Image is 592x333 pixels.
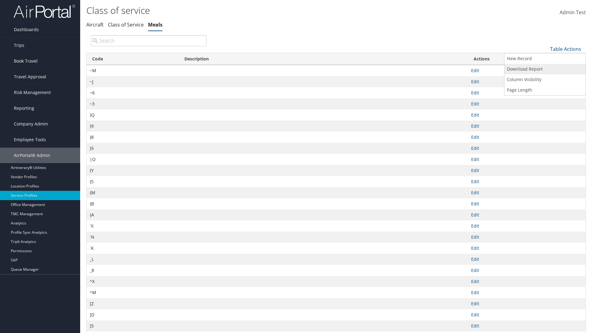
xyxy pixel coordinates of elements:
[14,69,46,84] span: Travel Approval
[14,22,39,37] span: Dashboards
[14,148,50,163] span: AirPortal® Admin
[14,116,48,132] span: Company Admin
[504,64,586,74] a: Download Report
[504,85,586,95] a: Page Length
[504,74,586,85] a: Column Visibility
[14,53,38,69] span: Book Travel
[14,4,75,18] img: airportal-logo.png
[14,38,24,53] span: Trips
[504,53,586,64] a: New Record
[14,132,46,147] span: Employee Tools
[14,85,51,100] span: Risk Management
[14,101,34,116] span: Reporting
